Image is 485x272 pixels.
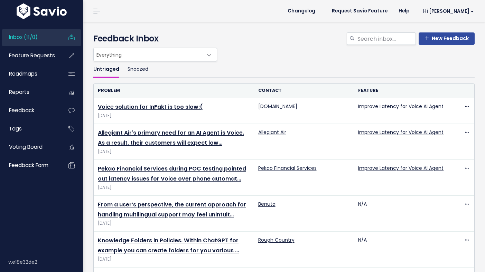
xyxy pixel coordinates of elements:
[93,61,119,78] a: Untriaged
[98,201,246,218] a: From a user’s perspective, the current approach for handling multilingual support may feel unintuit…
[94,84,254,98] th: Problem
[94,48,203,61] span: Everything
[98,220,250,227] span: [DATE]
[423,9,474,14] span: Hi [PERSON_NAME]
[98,148,250,155] span: [DATE]
[326,6,393,16] a: Request Savio Feature
[8,253,83,271] div: v.e18e32de2
[258,165,317,172] a: Pekao Financial Services
[9,107,34,114] span: Feedback
[2,103,57,118] a: Feedback
[2,84,57,100] a: Reports
[258,103,297,110] a: [DOMAIN_NAME]
[9,162,48,169] span: Feedback form
[358,165,444,172] a: Improve Latency for Voice AI Agent
[2,48,57,64] a: Feature Requests
[2,157,57,173] a: Feedback form
[98,184,250,191] span: [DATE]
[393,6,415,16] a: Help
[98,236,239,254] a: Knowledge Folders in Policies. Within ChatGPT for example you can create folders for you various …
[9,33,38,41] span: Inbox (11/0)
[358,129,444,136] a: Improve Latency for Voice AI Agent
[354,232,454,268] td: N/A
[9,143,43,150] span: Voting Board
[2,139,57,155] a: Voting Board
[98,165,246,183] a: Pekao Financial Services during POC testing pointed out latency issues for Voice over phone automat…
[288,9,315,13] span: Changelog
[258,201,276,207] a: Benuta
[419,32,475,45] a: New Feedback
[98,256,250,263] span: [DATE]
[9,125,22,132] span: Tags
[354,84,454,98] th: Feature
[2,29,57,45] a: Inbox (11/0)
[357,32,416,45] input: Search inbox...
[128,61,148,78] a: Snoozed
[258,129,286,136] a: Allegiant Air
[98,112,250,119] span: [DATE]
[2,66,57,82] a: Roadmaps
[358,103,444,110] a: Improve Latency for Voice AI Agent
[98,129,244,147] a: Allegiant Air's primary need for an AI Agent is Voice. As a result, their customers will expect low…
[9,52,55,59] span: Feature Requests
[254,84,354,98] th: Contact
[258,236,295,243] a: Rough Country
[93,61,475,78] ul: Filter feature requests
[9,70,37,77] span: Roadmaps
[415,6,479,17] a: Hi [PERSON_NAME]
[93,48,217,61] span: Everything
[93,32,475,45] h4: Feedback Inbox
[98,103,203,111] a: Voice solution for InFakt is too slow:(
[2,121,57,137] a: Tags
[354,196,454,232] td: N/A
[9,88,29,96] span: Reports
[15,3,68,19] img: logo-white.9d6f32f41409.svg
